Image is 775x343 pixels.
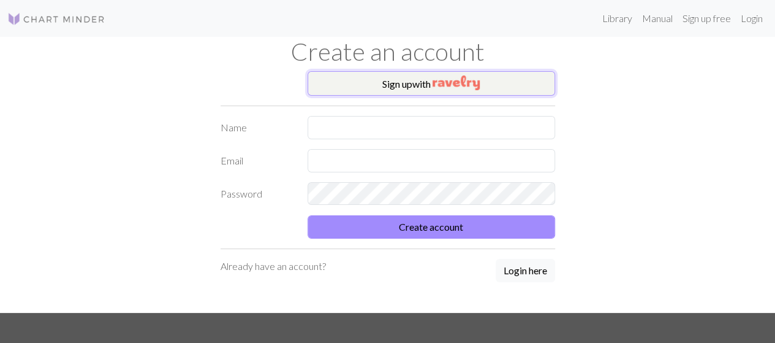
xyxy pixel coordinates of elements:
[39,37,737,66] h1: Create an account
[308,71,555,96] button: Sign upwith
[213,116,301,139] label: Name
[433,75,480,90] img: Ravelry
[597,6,637,31] a: Library
[213,149,301,172] label: Email
[637,6,678,31] a: Manual
[736,6,768,31] a: Login
[496,259,555,283] a: Login here
[221,259,326,274] p: Already have an account?
[308,215,555,239] button: Create account
[678,6,736,31] a: Sign up free
[7,12,105,26] img: Logo
[213,182,301,206] label: Password
[496,259,555,282] button: Login here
